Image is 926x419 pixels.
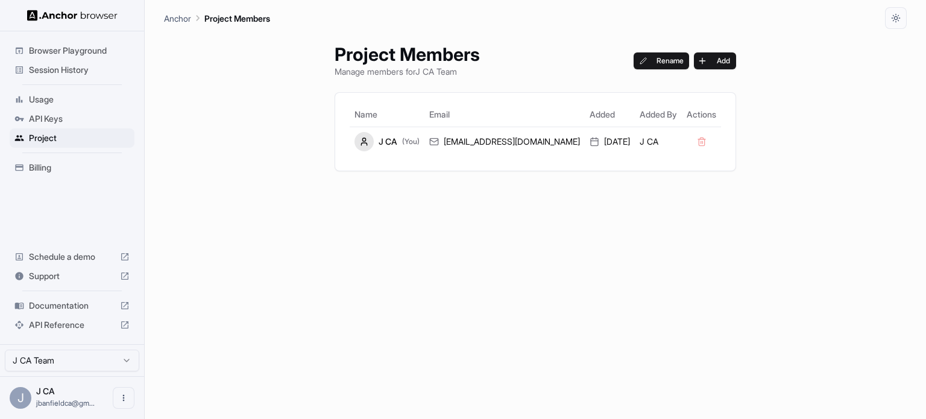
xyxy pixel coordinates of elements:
th: Added [585,102,635,127]
span: (You) [402,137,420,146]
div: API Keys [10,109,134,128]
span: Browser Playground [29,45,130,57]
div: J CA [354,132,420,151]
h1: Project Members [335,43,480,65]
span: Billing [29,162,130,174]
div: [EMAIL_ADDRESS][DOMAIN_NAME] [429,136,580,148]
div: Usage [10,90,134,109]
th: Actions [682,102,721,127]
div: Session History [10,60,134,80]
p: Manage members for J CA Team [335,65,480,78]
span: Session History [29,64,130,76]
span: jbanfieldca@gmail.com [36,399,95,408]
div: Documentation [10,296,134,315]
div: Support [10,266,134,286]
th: Name [350,102,424,127]
p: Project Members [204,12,270,25]
span: Schedule a demo [29,251,115,263]
button: Rename [634,52,690,69]
span: API Keys [29,113,130,125]
span: J CA [36,386,55,396]
button: Open menu [113,387,134,409]
div: Billing [10,158,134,177]
th: Added By [635,102,682,127]
div: Browser Playground [10,41,134,60]
span: Usage [29,93,130,106]
td: J CA [635,127,682,156]
div: [DATE] [590,136,630,148]
div: API Reference [10,315,134,335]
button: Add [694,52,736,69]
div: Project [10,128,134,148]
p: Anchor [164,12,191,25]
span: API Reference [29,319,115,331]
span: Project [29,132,130,144]
nav: breadcrumb [164,11,270,25]
div: J [10,387,31,409]
span: Documentation [29,300,115,312]
span: Support [29,270,115,282]
div: Schedule a demo [10,247,134,266]
img: Anchor Logo [27,10,118,21]
th: Email [424,102,585,127]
